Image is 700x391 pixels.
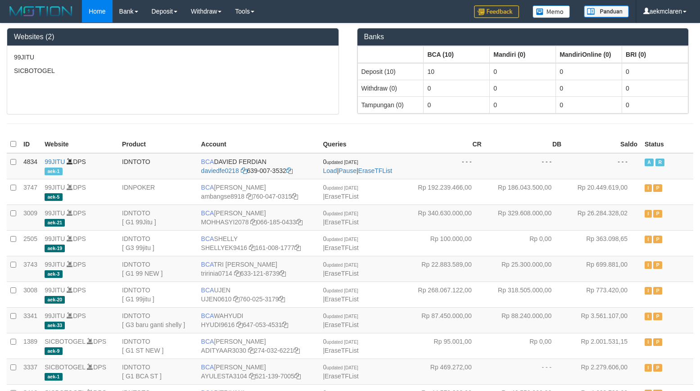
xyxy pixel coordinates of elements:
[641,136,693,153] th: Status
[565,230,641,256] td: Rp 363.098,65
[326,263,358,268] span: updated [DATE]
[323,235,358,242] span: 0
[645,210,652,218] span: Inactive
[45,373,62,381] span: aek-1
[405,333,485,359] td: Rp 95.001,00
[645,159,654,166] span: Active
[405,359,485,384] td: Rp 469.272,00
[319,136,405,153] th: Queries
[323,286,358,303] span: |
[323,364,358,380] span: |
[45,235,65,242] a: 99JITU
[201,286,214,294] span: BCA
[326,314,358,319] span: updated [DATE]
[645,364,652,372] span: Inactive
[653,210,662,218] span: Paused
[20,333,41,359] td: 1389
[41,333,118,359] td: DPS
[198,333,320,359] td: [PERSON_NAME] 274-032-6221
[565,359,641,384] td: Rp 2.279.606,00
[286,167,293,174] a: Copy 6390073532 to clipboard
[41,307,118,333] td: DPS
[201,373,247,380] a: AYULESTA3104
[249,244,255,251] a: Copy SHELLYEK9416 to clipboard
[14,53,332,62] p: 99JITU
[41,230,118,256] td: DPS
[45,158,65,165] a: 99JITU
[118,153,197,179] td: IDNTOTO
[41,179,118,205] td: DPS
[622,46,688,63] th: Group: activate to sort column ascending
[201,261,214,268] span: BCA
[490,80,556,96] td: 0
[45,219,65,227] span: aek-21
[118,205,197,230] td: IDNTOTO [ G1 99Jitu ]
[20,307,41,333] td: 3341
[325,218,358,226] a: EraseTFList
[323,312,358,319] span: 0
[565,333,641,359] td: Rp 2.001.531,15
[14,33,332,41] h3: Websites (2)
[45,168,62,175] span: aek-1
[556,63,622,80] td: 0
[41,359,118,384] td: DPS
[357,63,424,80] td: Deposit (10)
[323,235,358,251] span: |
[323,261,358,277] span: |
[405,136,485,153] th: CR
[7,5,75,18] img: MOTION_logo.png
[45,347,62,355] span: aek-9
[45,261,65,268] a: 99JITU
[653,338,662,346] span: Paused
[201,167,239,174] a: daviedfe0218
[45,322,65,329] span: aek-33
[645,313,652,320] span: Inactive
[20,205,41,230] td: 3009
[485,230,565,256] td: Rp 0,00
[323,184,358,200] span: |
[45,286,65,294] a: 99JITU
[653,184,662,192] span: Paused
[325,244,358,251] a: EraseTFList
[45,184,65,191] a: 99JITU
[556,80,622,96] td: 0
[357,80,424,96] td: Withdraw (0)
[490,63,556,80] td: 0
[248,347,254,354] a: Copy ADITYAAR3030 to clipboard
[201,209,214,217] span: BCA
[490,96,556,113] td: 0
[405,307,485,333] td: Rp 87.450.000,00
[45,245,65,252] span: aek-19
[45,296,65,304] span: aek-20
[236,321,243,328] a: Copy HYUDI9616 to clipboard
[323,364,358,371] span: 0
[485,179,565,205] td: Rp 186.043.500,00
[622,80,688,96] td: 0
[280,270,286,277] a: Copy 6331218739 to clipboard
[323,167,337,174] a: Load
[279,296,285,303] a: Copy 7600253179 to clipboard
[45,209,65,217] a: 99JITU
[533,5,570,18] img: Button%20Memo.svg
[323,209,358,217] span: 0
[326,340,358,345] span: updated [DATE]
[45,312,65,319] a: 99JITU
[20,179,41,205] td: 3747
[201,364,214,371] span: BCA
[565,307,641,333] td: Rp 3.561.107,00
[201,218,249,226] a: MOHHASYI2078
[405,179,485,205] td: Rp 192.239.466,00
[41,153,118,179] td: DPS
[405,282,485,307] td: Rp 268.067.122,00
[41,282,118,307] td: DPS
[20,153,41,179] td: 4834
[645,287,652,295] span: Inactive
[201,312,214,319] span: BCA
[118,230,197,256] td: IDNTOTO [ G3 99jitu ]
[233,296,239,303] a: Copy UJEN0610 to clipboard
[201,296,232,303] a: UJEN0610
[653,261,662,269] span: Paused
[294,347,300,354] a: Copy 2740326221 to clipboard
[326,365,358,370] span: updated [DATE]
[325,321,358,328] a: EraseTFList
